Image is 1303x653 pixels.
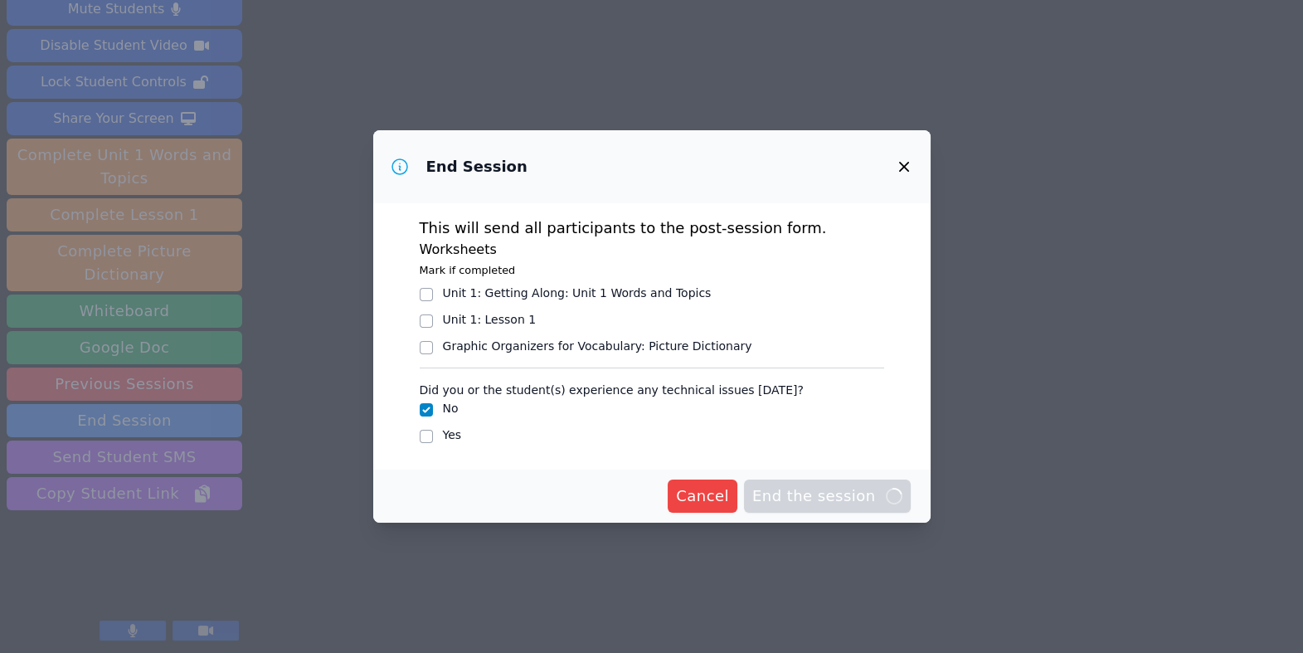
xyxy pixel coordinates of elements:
[420,375,804,400] legend: Did you or the student(s) experience any technical issues [DATE]?
[443,402,459,415] label: No
[443,285,712,301] div: Unit 1: Getting Along : Unit 1 Words and Topics
[744,480,911,513] button: End the session
[443,311,537,328] div: Unit 1 : Lesson 1
[420,217,884,240] p: This will send all participants to the post-session form.
[676,485,729,508] span: Cancel
[420,240,884,260] h3: Worksheets
[752,485,902,508] span: End the session
[443,428,462,441] label: Yes
[668,480,737,513] button: Cancel
[443,338,752,354] div: Graphic Organizers for Vocabulary : Picture Dictionary
[420,264,516,276] small: Mark if completed
[426,157,528,177] h3: End Session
